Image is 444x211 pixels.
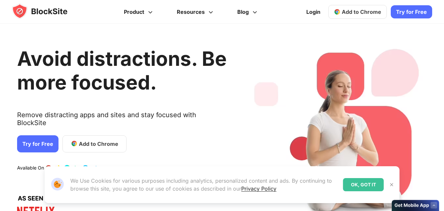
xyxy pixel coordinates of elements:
[328,5,387,19] a: Add to Chrome
[70,177,338,193] p: We Use Cookies for various purposes including analytics, personalized content and ads. By continu...
[391,5,432,18] a: Try for Free
[387,180,396,189] button: Close
[17,47,227,94] h1: Avoid distractions. Be more focused.
[302,4,324,20] a: Login
[17,165,44,171] text: Available On
[241,185,276,192] a: Privacy Policy
[334,9,340,15] img: chrome-icon.svg
[343,178,384,191] div: OK, GOT IT
[17,135,58,152] a: Try for Free
[17,111,227,132] text: Remove distracting apps and sites and stay focused with BlockSite
[342,9,381,15] span: Add to Chrome
[62,135,127,152] a: Add to Chrome
[79,140,118,147] span: Add to Chrome
[389,182,394,187] img: Close
[12,3,80,19] img: blocksite-icon.5d769676.svg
